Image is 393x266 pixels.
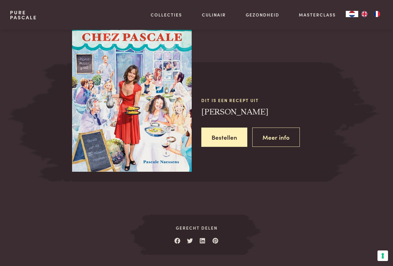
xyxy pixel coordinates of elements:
span: Gerecht delen [150,225,243,231]
a: Gezondheid [246,12,279,18]
a: FR [371,11,383,17]
a: PurePascale [10,10,37,20]
a: Collecties [151,12,182,18]
span: Dit is een recept uit [201,97,321,104]
a: EN [358,11,371,17]
ul: Language list [358,11,383,17]
button: Uw voorkeuren voor toestemming voor trackingtechnologieën [377,250,388,261]
aside: Language selected: Nederlands [346,11,383,17]
h3: [PERSON_NAME] [201,107,321,118]
a: Bestellen [201,128,247,147]
a: Culinair [202,12,226,18]
div: Language [346,11,358,17]
a: NL [346,11,358,17]
a: Masterclass [299,12,336,18]
a: Meer info [252,128,300,147]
